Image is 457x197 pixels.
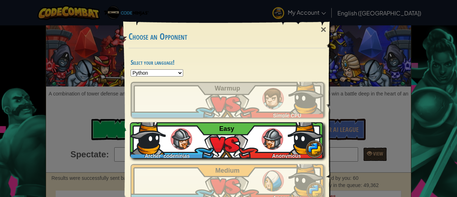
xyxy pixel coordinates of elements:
[145,153,190,159] span: Archer_codeninjas
[131,59,324,66] h4: Select your language!
[219,125,234,132] span: Easy
[215,167,240,174] span: Medium
[315,19,332,40] div: ×
[171,128,192,150] img: humans_ladder_easy.png
[288,161,324,196] img: bVOALgAAAAZJREFUAwC6xeJXyo7EAgAAAABJRU5ErkJggg==
[262,128,283,150] img: humans_ladder_easy.png
[262,88,284,109] img: humans_ladder_tutorial.png
[131,122,324,158] a: Archer_codeninjasAnonymous
[130,119,166,154] img: bVOALgAAAAZJREFUAwC6xeJXyo7EAgAAAABJRU5ErkJggg==
[273,113,301,118] span: Simple CPU
[288,119,323,154] img: bVOALgAAAAZJREFUAwC6xeJXyo7EAgAAAABJRU5ErkJggg==
[288,78,324,114] img: bVOALgAAAAZJREFUAwC6xeJXyo7EAgAAAABJRU5ErkJggg==
[129,32,326,41] h3: Choose an Opponent
[215,85,240,92] span: Warmup
[272,153,301,159] span: Anonymous
[131,82,324,118] a: Simple CPU
[262,170,284,192] img: humans_ladder_medium.png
